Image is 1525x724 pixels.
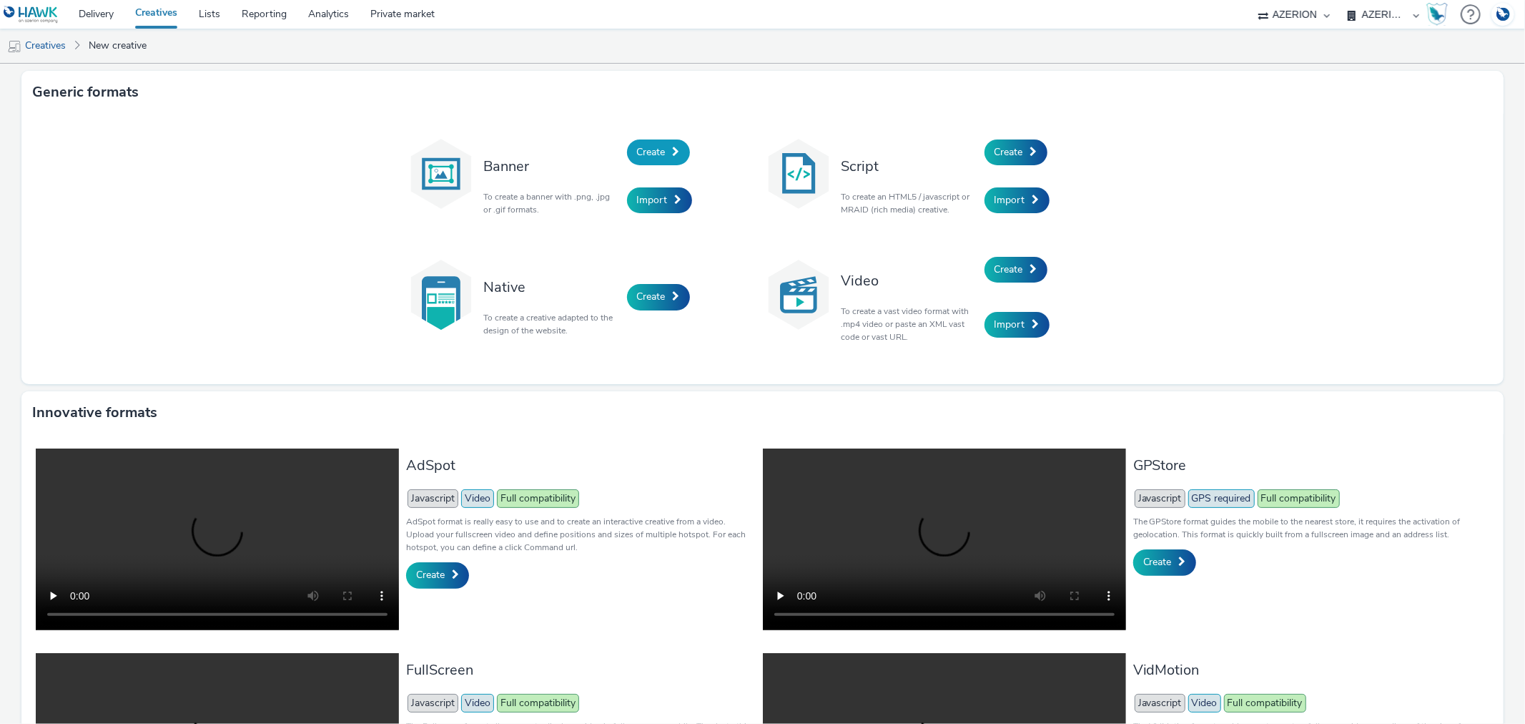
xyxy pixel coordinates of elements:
[842,305,977,343] p: To create a vast video format with .mp4 video or paste an XML vast code or vast URL.
[32,402,157,424] h3: Innovative formats
[484,278,620,297] h3: Native
[408,694,458,713] span: Javascript
[406,456,755,475] h3: AdSpot
[405,138,477,210] img: banner.svg
[1143,555,1172,569] span: Create
[984,187,1050,213] a: Import
[497,489,579,508] span: Full compatibility
[995,193,1025,207] span: Import
[637,290,666,303] span: Create
[1258,489,1340,508] span: Full compatibility
[995,318,1025,331] span: Import
[842,271,977,290] h3: Video
[484,157,620,176] h3: Banner
[461,489,494,508] span: Video
[984,140,1047,165] a: Create
[1133,660,1482,680] h3: VidMotion
[484,190,620,216] p: To create a banner with .png, .jpg or .gif formats.
[627,284,690,310] a: Create
[32,82,139,103] h3: Generic formats
[842,190,977,216] p: To create an HTML5 / javascript or MRAID (rich media) creative.
[1426,3,1454,26] a: Hawk Academy
[1188,694,1221,713] span: Video
[406,660,755,680] h3: FullScreen
[763,259,834,331] img: video.svg
[406,515,755,554] p: AdSpot format is really easy to use and to create an interactive creative from a video. Upload yo...
[405,259,477,331] img: native.svg
[1133,549,1196,575] a: Create
[995,263,1023,276] span: Create
[763,138,834,210] img: code.svg
[7,39,21,54] img: mobile
[1135,694,1185,713] span: Javascript
[1133,515,1482,541] p: The GPStore format guides the mobile to the nearest store, it requires the activation of geolocat...
[406,562,469,588] a: Create
[1492,3,1514,26] img: Account DE
[484,311,620,337] p: To create a creative adapted to the design of the website.
[995,145,1023,159] span: Create
[497,694,579,713] span: Full compatibility
[627,140,690,165] a: Create
[408,489,458,508] span: Javascript
[627,187,692,213] a: Import
[637,193,668,207] span: Import
[1133,456,1482,475] h3: GPStore
[1188,489,1255,508] span: GPS required
[842,157,977,176] h3: Script
[82,29,154,63] a: New creative
[1426,3,1448,26] img: Hawk Academy
[984,312,1050,338] a: Import
[1135,489,1185,508] span: Javascript
[1224,694,1306,713] span: Full compatibility
[461,694,494,713] span: Video
[416,568,445,582] span: Create
[4,6,59,24] img: undefined Logo
[637,145,666,159] span: Create
[984,257,1047,283] a: Create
